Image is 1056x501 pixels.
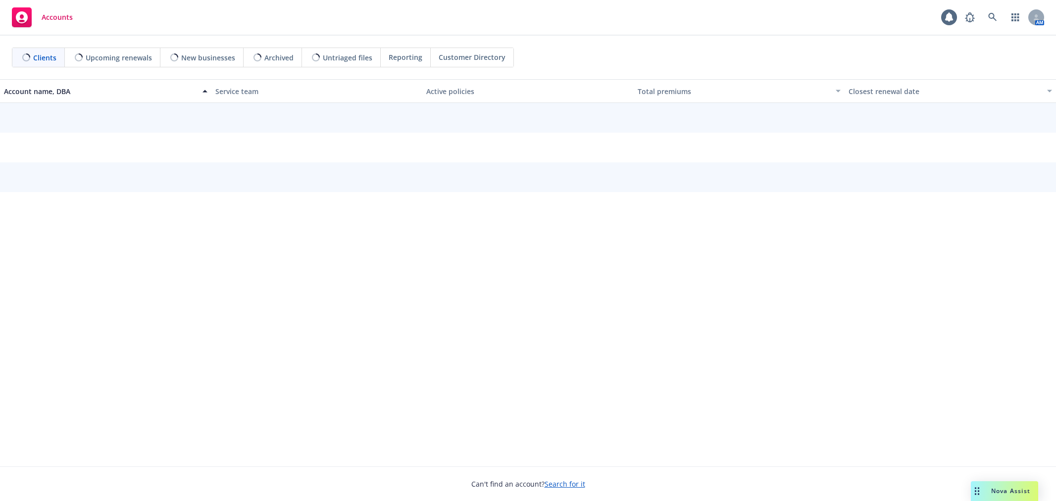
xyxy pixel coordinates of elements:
span: New businesses [181,52,235,63]
span: Reporting [389,52,422,62]
div: Active policies [426,86,630,97]
span: Accounts [42,13,73,21]
span: Archived [264,52,294,63]
a: Accounts [8,3,77,31]
a: Report a Bug [960,7,980,27]
button: Total premiums [634,79,845,103]
button: Closest renewal date [845,79,1056,103]
span: Untriaged files [323,52,372,63]
button: Active policies [422,79,634,103]
div: Account name, DBA [4,86,197,97]
a: Switch app [1006,7,1025,27]
a: Search [983,7,1003,27]
a: Search for it [545,479,585,489]
span: Customer Directory [439,52,505,62]
span: Upcoming renewals [86,52,152,63]
div: Drag to move [971,481,983,501]
span: Clients [33,52,56,63]
div: Closest renewal date [849,86,1041,97]
button: Service team [211,79,423,103]
div: Total premiums [638,86,830,97]
div: Service team [215,86,419,97]
button: Nova Assist [971,481,1038,501]
span: Can't find an account? [471,479,585,489]
span: Nova Assist [991,487,1030,495]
